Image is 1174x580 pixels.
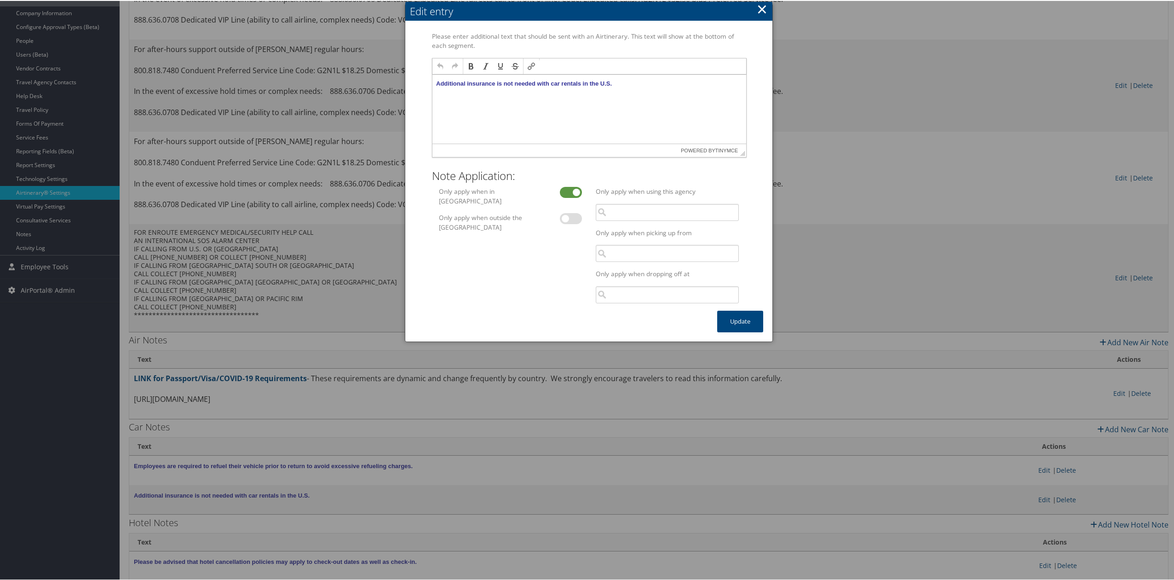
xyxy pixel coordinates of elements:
div: Edit entry [410,3,772,17]
button: Update [717,310,763,331]
div: Strikethrough [508,58,522,72]
label: Only apply when picking up from [592,227,742,237]
div: Undo [433,58,447,72]
div: Redo [448,58,462,72]
h2: Note Application: [432,167,746,183]
label: Only apply when dropping off at [592,268,742,278]
a: tinymce [715,147,738,152]
label: Only apply when in [GEOGRAPHIC_DATA] [435,186,535,205]
div: Italic [479,58,493,72]
div: Bold [464,58,478,72]
label: Please enter additional text that should be sent with an Airtinerary. This text will show at the ... [428,31,749,50]
iframe: Rich Text Area. Press ALT-F9 for menu. Press ALT-F10 for toolbar. Press ALT-0 for help [432,74,746,143]
div: Underline [494,58,507,72]
div: Insert/edit link [524,58,538,72]
label: Only apply when outside the [GEOGRAPHIC_DATA] [435,212,535,231]
label: Only apply when using this agency [592,186,742,195]
span: Powered by [681,143,738,156]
